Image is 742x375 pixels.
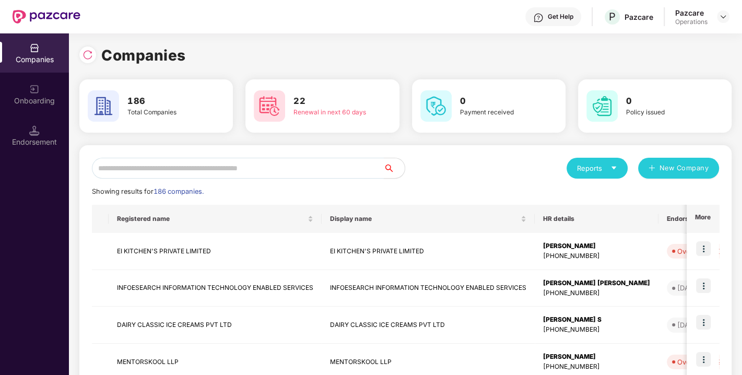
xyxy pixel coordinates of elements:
div: [PHONE_NUMBER] [543,288,650,298]
button: plusNew Company [638,158,719,179]
h3: 22 [293,95,370,108]
span: Registered name [117,215,305,223]
span: Showing results for [92,187,204,195]
th: Registered name [109,205,322,233]
span: plus [649,165,655,173]
span: search [383,164,405,172]
div: [PERSON_NAME] S [543,315,650,325]
div: [DATE] [677,320,700,330]
span: New Company [659,163,709,173]
div: [PERSON_NAME] [543,352,650,362]
td: EI KITCHEN'S PRIVATE LIMITED [109,233,322,270]
span: Display name [330,215,519,223]
div: [PERSON_NAME] [543,241,650,251]
img: svg+xml;base64,PHN2ZyB4bWxucz0iaHR0cDovL3d3dy53My5vcmcvMjAwMC9zdmciIHdpZHRoPSI2MCIgaGVpZ2h0PSI2MC... [586,90,618,122]
img: icon [696,241,711,256]
td: INFOESEARCH INFORMATION TECHNOLOGY ENABLED SERVICES [322,270,535,307]
div: [DATE] [677,283,700,293]
span: caret-down [610,165,617,171]
img: svg+xml;base64,PHN2ZyB3aWR0aD0iMjAiIGhlaWdodD0iMjAiIHZpZXdCb3g9IjAgMCAyMCAyMCIgZmlsbD0ibm9uZSIgeG... [29,84,40,95]
img: New Pazcare Logo [13,10,80,24]
h3: 186 [127,95,204,108]
div: Overdue - 20d [677,246,725,256]
img: svg+xml;base64,PHN2ZyB4bWxucz0iaHR0cDovL3d3dy53My5vcmcvMjAwMC9zdmciIHdpZHRoPSI2MCIgaGVpZ2h0PSI2MC... [420,90,452,122]
th: HR details [535,205,658,233]
img: svg+xml;base64,PHN2ZyBpZD0iQ29tcGFuaWVzIiB4bWxucz0iaHR0cDovL3d3dy53My5vcmcvMjAwMC9zdmciIHdpZHRoPS... [29,43,40,53]
img: svg+xml;base64,PHN2ZyBpZD0iRHJvcGRvd24tMzJ4MzIiIHhtbG5zPSJodHRwOi8vd3d3LnczLm9yZy8yMDAwL3N2ZyIgd2... [719,13,727,21]
span: Endorsements [667,215,726,223]
td: DAIRY CLASSIC ICE CREAMS PVT LTD [109,307,322,344]
h3: 0 [626,95,702,108]
th: Display name [322,205,535,233]
div: Policy issued [626,108,702,118]
div: Renewal in next 60 days [293,108,370,118]
div: [PHONE_NUMBER] [543,325,650,335]
button: search [383,158,405,179]
td: INFOESEARCH INFORMATION TECHNOLOGY ENABLED SERVICES [109,270,322,307]
img: icon [696,352,711,367]
div: Pazcare [625,12,653,22]
img: svg+xml;base64,PHN2ZyB3aWR0aD0iMTQuNSIgaGVpZ2h0PSIxNC41IiB2aWV3Qm94PSIwIDAgMTYgMTYiIGZpbGw9Im5vbm... [29,125,40,136]
div: Operations [675,18,708,26]
img: icon [696,278,711,293]
img: svg+xml;base64,PHN2ZyB4bWxucz0iaHR0cDovL3d3dy53My5vcmcvMjAwMC9zdmciIHdpZHRoPSI2MCIgaGVpZ2h0PSI2MC... [254,90,285,122]
img: svg+xml;base64,PHN2ZyB4bWxucz0iaHR0cDovL3d3dy53My5vcmcvMjAwMC9zdmciIHdpZHRoPSI2MCIgaGVpZ2h0PSI2MC... [88,90,119,122]
td: DAIRY CLASSIC ICE CREAMS PVT LTD [322,307,535,344]
span: P [609,10,616,23]
div: [PHONE_NUMBER] [543,362,650,372]
img: svg+xml;base64,PHN2ZyBpZD0iUmVsb2FkLTMyeDMyIiB4bWxucz0iaHR0cDovL3d3dy53My5vcmcvMjAwMC9zdmciIHdpZH... [83,50,93,60]
div: Get Help [548,13,573,21]
div: Reports [577,163,617,173]
h1: Companies [101,44,186,67]
img: icon [696,315,711,330]
h3: 0 [460,95,536,108]
div: [PHONE_NUMBER] [543,251,650,261]
img: svg+xml;base64,PHN2ZyBpZD0iSGVscC0zMngzMiIgeG1sbnM9Imh0dHA6Ly93d3cudzMub3JnLzIwMDAvc3ZnIiB3aWR0aD... [533,13,544,23]
div: Payment received [460,108,536,118]
div: Pazcare [675,8,708,18]
div: Overdue - 121d [677,357,729,367]
div: Total Companies [127,108,204,118]
div: [PERSON_NAME] [PERSON_NAME] [543,278,650,288]
span: 186 companies. [154,187,204,195]
td: EI KITCHEN'S PRIVATE LIMITED [322,233,535,270]
th: More [687,205,719,233]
